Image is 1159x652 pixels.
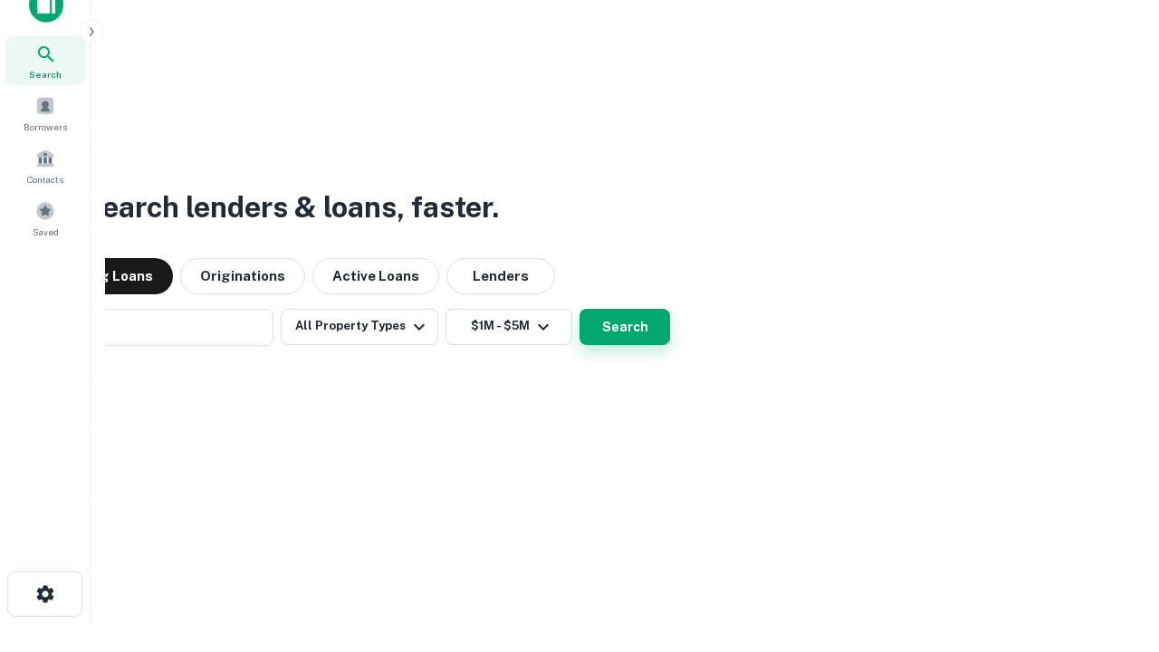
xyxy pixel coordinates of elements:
[1068,507,1159,594] iframe: Chat Widget
[33,225,59,239] span: Saved
[446,258,555,294] button: Lenders
[312,258,439,294] button: Active Loans
[5,194,85,243] a: Saved
[579,309,670,345] button: Search
[29,67,62,81] span: Search
[445,309,572,345] button: $1M - $5M
[5,36,85,85] a: Search
[281,309,438,345] button: All Property Types
[27,172,63,187] span: Contacts
[180,258,305,294] button: Originations
[5,89,85,138] a: Borrowers
[24,120,67,134] span: Borrowers
[5,141,85,190] a: Contacts
[82,186,499,229] h3: Search lenders & loans, faster.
